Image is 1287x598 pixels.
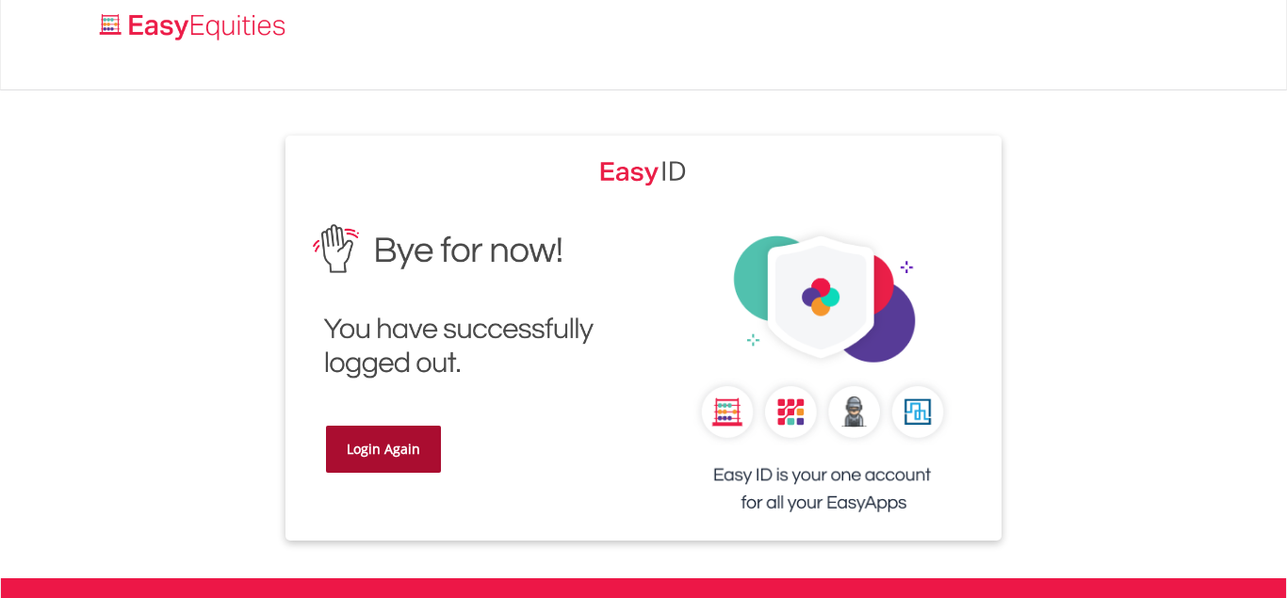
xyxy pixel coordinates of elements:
a: Login Again [326,426,441,473]
img: EasyEquities [600,154,687,186]
a: Home page [92,5,293,42]
img: EasyEquities [658,211,987,541]
img: EasyEquities_Logo.png [96,11,293,42]
img: EasyEquities [300,211,629,393]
